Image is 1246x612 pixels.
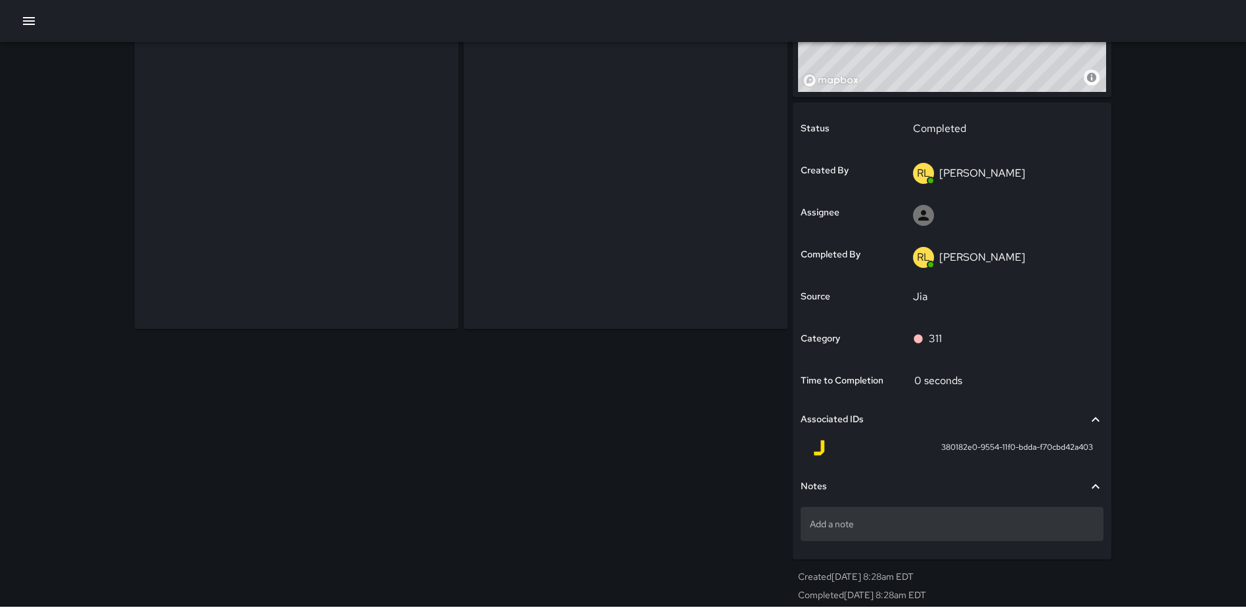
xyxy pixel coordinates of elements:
[801,404,1103,435] div: Associated IDs
[801,412,864,427] h6: Associated IDs
[914,374,962,387] p: 0 seconds
[929,331,942,347] p: 311
[801,164,849,178] h6: Created By
[917,165,930,181] p: RL
[798,570,1106,583] p: Created [DATE] 8:28am EDT
[801,479,827,494] h6: Notes
[801,332,840,346] h6: Category
[801,206,839,220] h6: Assignee
[939,250,1025,264] p: [PERSON_NAME]
[941,441,1093,454] span: 380182e0-9554-11f0-bdda-f70cbd42a403
[801,121,830,136] h6: Status
[939,166,1025,180] p: [PERSON_NAME]
[913,121,1095,137] p: Completed
[810,517,1094,531] p: Add a note
[801,471,1103,502] div: Notes
[801,374,883,388] h6: Time to Completion
[917,250,930,265] p: RL
[801,290,830,304] h6: Source
[798,588,1106,601] p: Completed [DATE] 8:28am EDT
[913,289,1095,305] p: Jia
[801,248,860,262] h6: Completed By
